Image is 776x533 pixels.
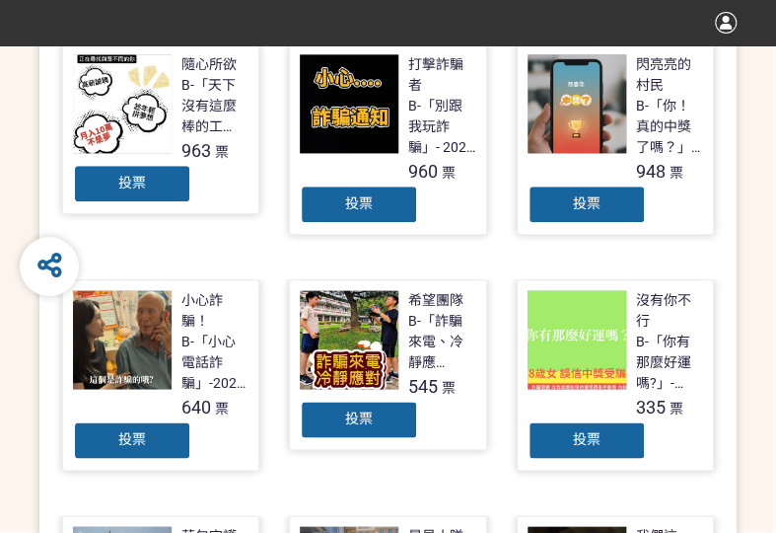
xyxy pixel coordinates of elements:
a: 希望團隊B-「詐騙來電、冷靜應對」-2025新竹市反詐視界影片徵件545票投票 [289,279,487,450]
div: 沒有你不行 [636,290,704,332]
span: 投票 [118,431,146,447]
span: 335 [636,397,666,418]
span: 948 [636,161,666,182]
span: 投票 [345,195,373,211]
div: B-「小心電話詐騙」-2025新竹市反詐視界影片徵件 [181,332,249,394]
span: 投票 [118,175,146,190]
div: B-「你！真的中獎了嗎？」- 2025新竹市反詐視界影片徵件 [636,96,704,158]
span: 票 [442,165,456,181]
a: 閃亮亮的村民B-「你！真的中獎了嗎？」- 2025新竹市反詐視界影片徵件948票投票 [517,43,715,235]
div: 小心詐騙！ [181,290,249,332]
div: B-「詐騙來電、冷靜應對」-2025新竹市反詐視界影片徵件 [408,311,476,373]
div: B-「天下沒有這麼棒的工作，別讓你的求職夢變成惡夢！」- 2025新竹市反詐視界影片徵件 [181,75,249,137]
a: 沒有你不行B-「你有那麼好運嗎?」- 2025新竹市反詐視界影片徵件335票投票 [517,279,715,471]
div: 隨心所欲 [181,54,237,75]
div: B-「別跟我玩詐騙」- 2025新竹市反詐視界影片徵件 [408,96,476,158]
span: 545 [408,376,438,397]
span: 票 [670,165,683,181]
span: 票 [670,401,683,417]
div: B-「你有那麼好運嗎?」- 2025新竹市反詐視界影片徵件 [636,332,704,394]
div: 希望團隊 [408,290,463,311]
div: 打擊詐騙者 [408,54,476,96]
span: 963 [181,140,211,161]
a: 小心詐騙！B-「小心電話詐騙」-2025新竹市反詐視界影片徵件640票投票 [62,279,260,471]
div: 閃亮亮的村民 [636,54,704,96]
span: 投票 [573,431,600,447]
span: 投票 [573,195,600,211]
a: 打擊詐騙者B-「別跟我玩詐騙」- 2025新竹市反詐視界影片徵件960票投票 [289,43,487,235]
span: 投票 [345,411,373,426]
span: 票 [215,401,229,417]
span: 票 [442,380,456,396]
span: 960 [408,161,438,182]
span: 640 [181,397,211,418]
a: 隨心所欲B-「天下沒有這麼棒的工作，別讓你的求職夢變成惡夢！」- 2025新竹市反詐視界影片徵件963票投票 [62,43,260,214]
span: 票 [215,144,229,160]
